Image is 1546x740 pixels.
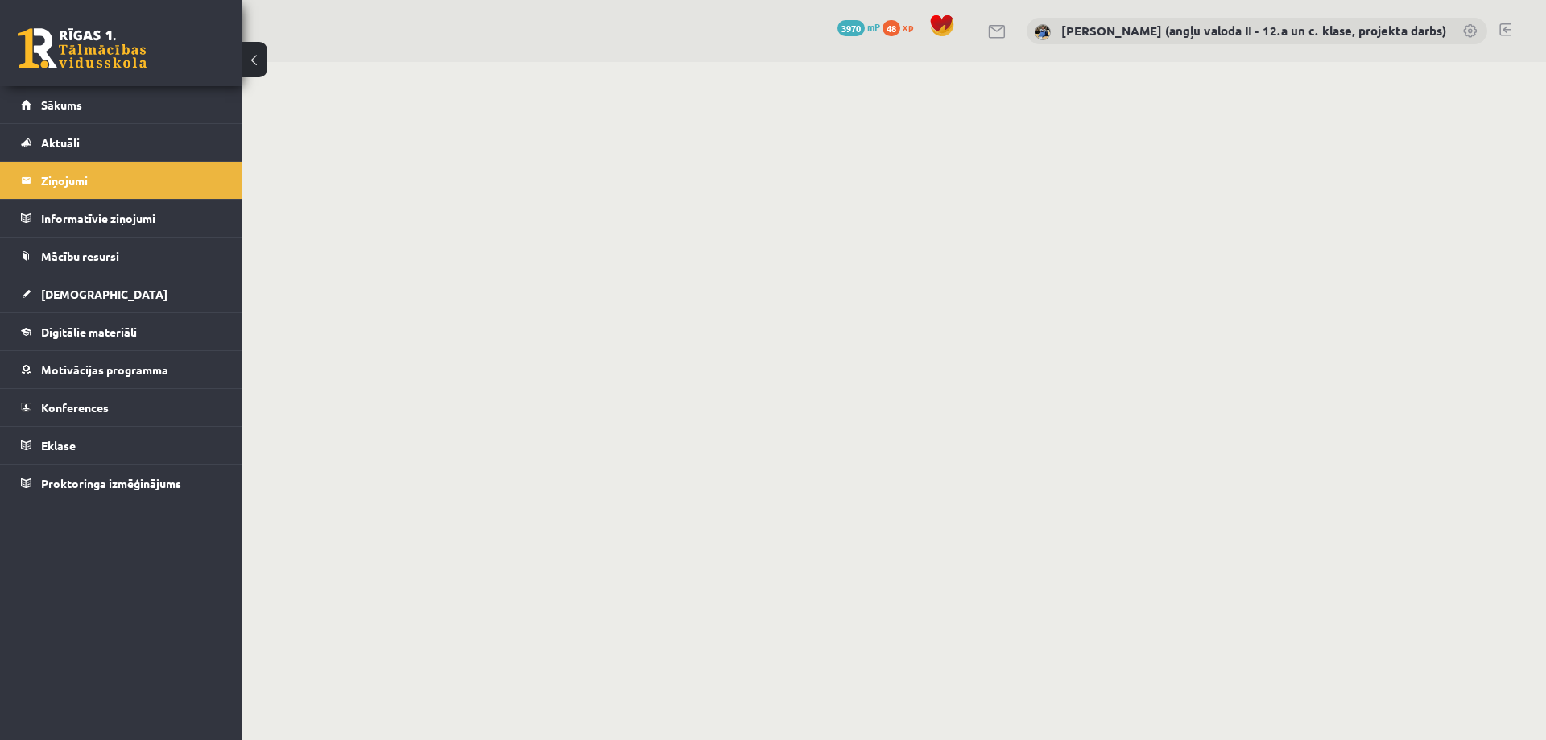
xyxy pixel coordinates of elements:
span: Aktuāli [41,135,80,150]
legend: Ziņojumi [41,162,221,199]
a: Rīgas 1. Tālmācības vidusskola [18,28,147,68]
a: Aktuāli [21,124,221,161]
span: Eklase [41,438,76,453]
span: 48 [883,20,900,36]
img: Katrīne Laizāne (angļu valoda II - 12.a un c. klase, projekta darbs) [1035,24,1051,40]
a: Proktoringa izmēģinājums [21,465,221,502]
a: Motivācijas programma [21,351,221,388]
a: 3970 mP [837,20,880,33]
span: mP [867,20,880,33]
a: Informatīvie ziņojumi [21,200,221,237]
span: xp [903,20,913,33]
a: 48 xp [883,20,921,33]
a: Sākums [21,86,221,123]
span: Mācību resursi [41,249,119,263]
span: Proktoringa izmēģinājums [41,476,181,490]
span: [DEMOGRAPHIC_DATA] [41,287,167,301]
a: Digitālie materiāli [21,313,221,350]
a: Mācību resursi [21,238,221,275]
span: 3970 [837,20,865,36]
span: Motivācijas programma [41,362,168,377]
legend: Informatīvie ziņojumi [41,200,221,237]
a: [PERSON_NAME] (angļu valoda II - 12.a un c. klase, projekta darbs) [1061,23,1446,39]
span: Sākums [41,97,82,112]
span: Digitālie materiāli [41,325,137,339]
a: Ziņojumi [21,162,221,199]
span: Konferences [41,400,109,415]
a: Konferences [21,389,221,426]
a: [DEMOGRAPHIC_DATA] [21,275,221,312]
a: Eklase [21,427,221,464]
